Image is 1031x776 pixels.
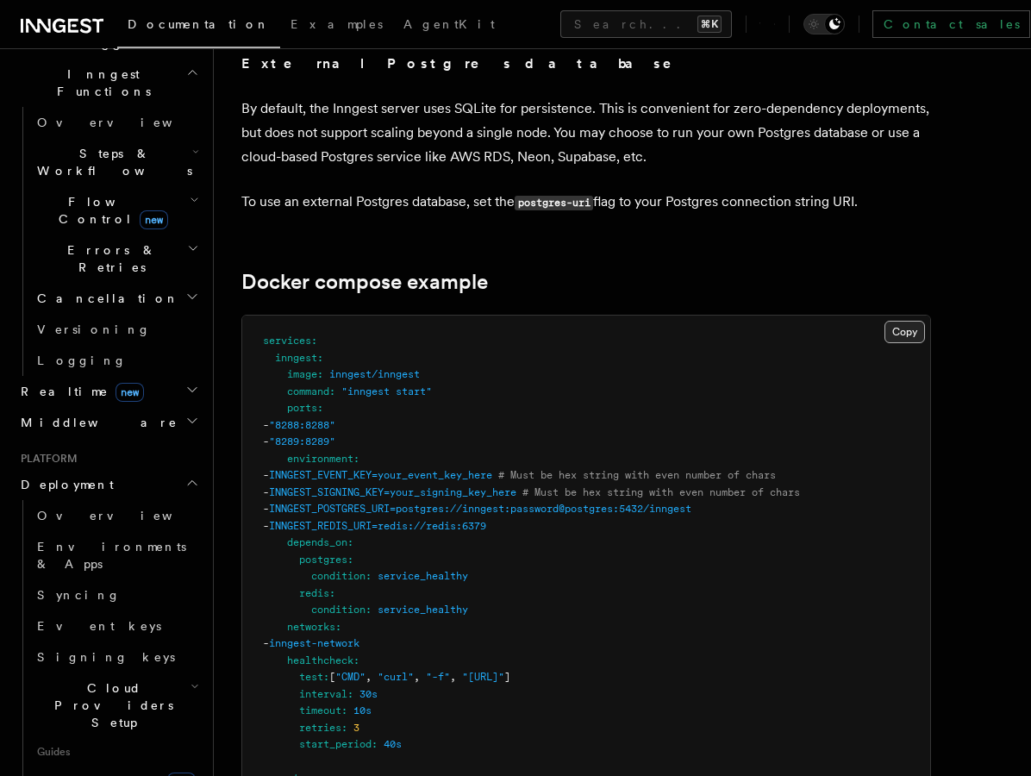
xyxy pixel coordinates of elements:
[30,673,203,738] button: Cloud Providers Setup
[311,335,317,347] span: :
[697,16,722,33] kbd: ⌘K
[263,419,269,431] span: -
[560,10,732,38] button: Search...⌘K
[504,671,510,683] span: ]
[341,722,347,734] span: :
[347,536,353,548] span: :
[522,486,800,498] span: # Must be hex string with even number of chars
[378,570,468,582] span: service_healthy
[263,520,269,532] span: -
[299,671,323,683] span: test
[14,376,203,407] button: Realtimenew
[241,190,931,215] p: To use an external Postgres database, set the flag to your Postgres connection string URI.
[393,5,505,47] a: AgentKit
[30,500,203,531] a: Overview
[384,738,402,750] span: 40s
[116,383,144,402] span: new
[287,621,335,633] span: networks
[14,66,186,100] span: Inngest Functions
[287,368,317,380] span: image
[426,671,450,683] span: "-f"
[14,383,144,400] span: Realtime
[280,5,393,47] a: Examples
[311,570,366,582] span: condition
[30,186,203,235] button: Flow Controlnew
[353,722,359,734] span: 3
[353,704,372,717] span: 10s
[498,469,776,481] span: # Must be hex string with even number of chars
[359,688,378,700] span: 30s
[803,14,845,34] button: Toggle dark mode
[287,402,317,414] span: ports
[30,290,179,307] span: Cancellation
[14,476,114,493] span: Deployment
[341,385,432,397] span: "inngest start"
[378,671,414,683] span: "curl"
[329,671,335,683] span: [
[263,637,269,649] span: -
[37,116,215,129] span: Overview
[30,314,203,345] a: Versioning
[323,671,329,683] span: :
[341,704,347,717] span: :
[30,345,203,376] a: Logging
[30,241,187,276] span: Errors & Retries
[140,210,168,229] span: new
[128,17,270,31] span: Documentation
[311,604,366,616] span: condition
[317,352,323,364] span: :
[366,570,372,582] span: :
[14,414,178,431] span: Middleware
[462,671,504,683] span: "[URL]"
[269,435,335,447] span: "8289:8289"
[14,452,78,466] span: Platform
[872,10,1030,38] a: Contact sales
[287,385,329,397] span: command
[269,486,516,498] span: INNGEST_SIGNING_KEY=your_signing_key_here
[366,604,372,616] span: :
[372,738,378,750] span: :
[14,59,203,107] button: Inngest Functions
[366,671,372,683] span: ,
[37,588,121,602] span: Syncing
[263,435,269,447] span: -
[37,540,186,571] span: Environments & Apps
[30,579,203,610] a: Syncing
[347,688,353,700] span: :
[299,722,341,734] span: retries
[30,193,190,228] span: Flow Control
[269,419,335,431] span: "8288:8288"
[30,738,203,766] span: Guides
[269,520,486,532] span: INNGEST_REDIS_URI=redis://redis:6379
[30,235,203,283] button: Errors & Retries
[241,55,696,72] strong: External Postgres database
[317,402,323,414] span: :
[287,654,353,666] span: healthcheck
[329,368,420,380] span: inngest/inngest
[14,469,203,500] button: Deployment
[30,679,191,731] span: Cloud Providers Setup
[299,704,341,717] span: timeout
[287,536,347,548] span: depends_on
[37,509,215,523] span: Overview
[335,621,341,633] span: :
[30,145,192,179] span: Steps & Workflows
[263,469,269,481] span: -
[37,619,161,633] span: Event keys
[37,354,127,367] span: Logging
[14,407,203,438] button: Middleware
[37,322,151,336] span: Versioning
[30,610,203,641] a: Event keys
[263,486,269,498] span: -
[30,531,203,579] a: Environments & Apps
[317,368,323,380] span: :
[329,587,335,599] span: :
[30,138,203,186] button: Steps & Workflows
[14,107,203,376] div: Inngest Functions
[263,335,311,347] span: services
[269,637,359,649] span: inngest-network
[30,641,203,673] a: Signing keys
[299,738,372,750] span: start_period
[269,469,492,481] span: INNGEST_EVENT_KEY=your_event_key_here
[37,650,175,664] span: Signing keys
